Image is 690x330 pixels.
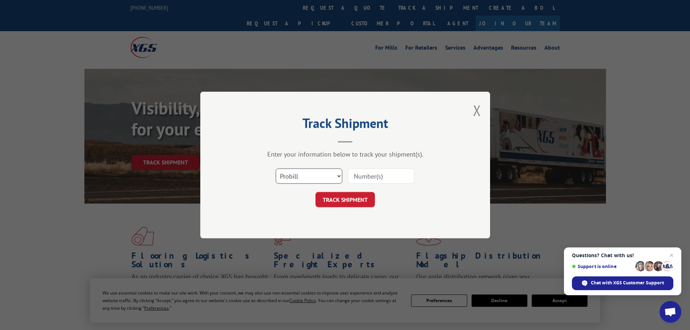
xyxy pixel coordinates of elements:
[473,101,481,120] button: Close modal
[237,150,454,158] div: Enter your information below to track your shipment(s).
[667,251,676,260] span: Close chat
[237,118,454,132] h2: Track Shipment
[572,264,633,269] span: Support is online
[572,276,673,290] div: Chat with XGS Customer Support
[572,252,673,258] span: Questions? Chat with us!
[315,192,375,207] button: TRACK SHIPMENT
[591,280,664,286] span: Chat with XGS Customer Support
[348,168,414,184] input: Number(s)
[660,301,681,323] div: Open chat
